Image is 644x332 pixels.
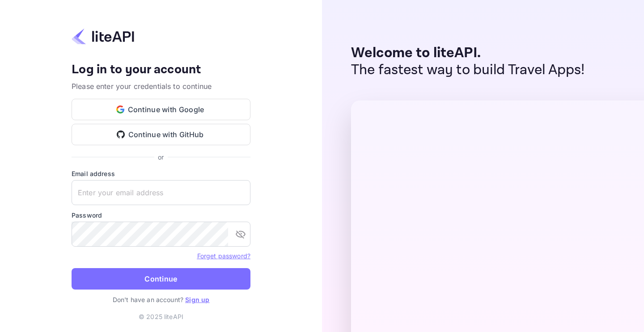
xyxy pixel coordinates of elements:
[72,99,250,120] button: Continue with Google
[72,124,250,145] button: Continue with GitHub
[185,296,209,303] a: Sign up
[197,252,250,260] a: Forget password?
[158,152,164,162] p: or
[72,62,250,78] h4: Log in to your account
[72,210,250,220] label: Password
[72,28,134,45] img: liteapi
[351,62,585,79] p: The fastest way to build Travel Apps!
[232,225,250,243] button: toggle password visibility
[72,268,250,290] button: Continue
[72,169,250,178] label: Email address
[72,295,250,304] p: Don't have an account?
[139,312,183,321] p: © 2025 liteAPI
[197,251,250,260] a: Forget password?
[72,81,250,92] p: Please enter your credentials to continue
[351,45,585,62] p: Welcome to liteAPI.
[72,180,250,205] input: Enter your email address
